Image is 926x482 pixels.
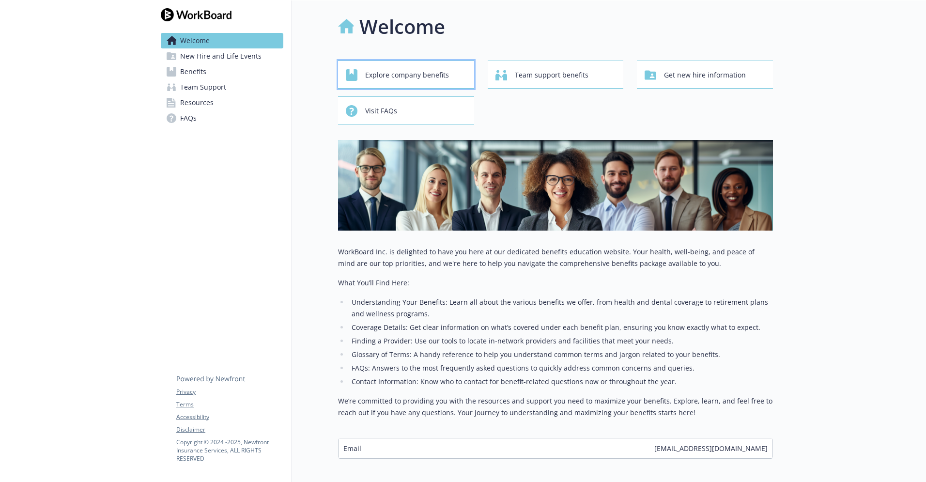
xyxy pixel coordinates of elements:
button: Visit FAQs [338,96,474,124]
p: What You’ll Find Here: [338,277,773,289]
span: Explore company benefits [365,66,449,84]
a: Resources [161,95,283,110]
span: Team Support [180,79,226,95]
h1: Welcome [359,12,445,41]
span: Email [343,443,361,453]
span: Resources [180,95,214,110]
a: FAQs [161,110,283,126]
a: Team Support [161,79,283,95]
img: overview page banner [338,140,773,231]
button: Explore company benefits [338,61,474,89]
p: We’re committed to providing you with the resources and support you need to maximize your benefit... [338,395,773,419]
a: Terms [176,400,283,409]
li: Contact Information: Know who to contact for benefit-related questions now or throughout the year. [349,376,773,388]
span: Welcome [180,33,210,48]
span: FAQs [180,110,197,126]
a: Disclaimer [176,425,283,434]
span: [EMAIL_ADDRESS][DOMAIN_NAME] [654,443,768,453]
p: Copyright © 2024 - 2025 , Newfront Insurance Services, ALL RIGHTS RESERVED [176,438,283,463]
a: Welcome [161,33,283,48]
a: Privacy [176,388,283,396]
li: Coverage Details: Get clear information on what’s covered under each benefit plan, ensuring you k... [349,322,773,333]
a: Accessibility [176,413,283,421]
span: Visit FAQs [365,102,397,120]
li: Glossary of Terms: A handy reference to help you understand common terms and jargon related to yo... [349,349,773,360]
li: FAQs: Answers to the most frequently asked questions to quickly address common concerns and queries. [349,362,773,374]
a: Benefits [161,64,283,79]
span: Get new hire information [664,66,746,84]
p: WorkBoard Inc. is delighted to have you here at our dedicated benefits education website. Your he... [338,246,773,269]
button: Get new hire information [637,61,773,89]
span: New Hire and Life Events [180,48,262,64]
li: Finding a Provider: Use our tools to locate in-network providers and facilities that meet your ne... [349,335,773,347]
span: Team support benefits [515,66,588,84]
a: New Hire and Life Events [161,48,283,64]
span: Benefits [180,64,206,79]
li: Understanding Your Benefits: Learn all about the various benefits we offer, from health and denta... [349,296,773,320]
button: Team support benefits [488,61,624,89]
